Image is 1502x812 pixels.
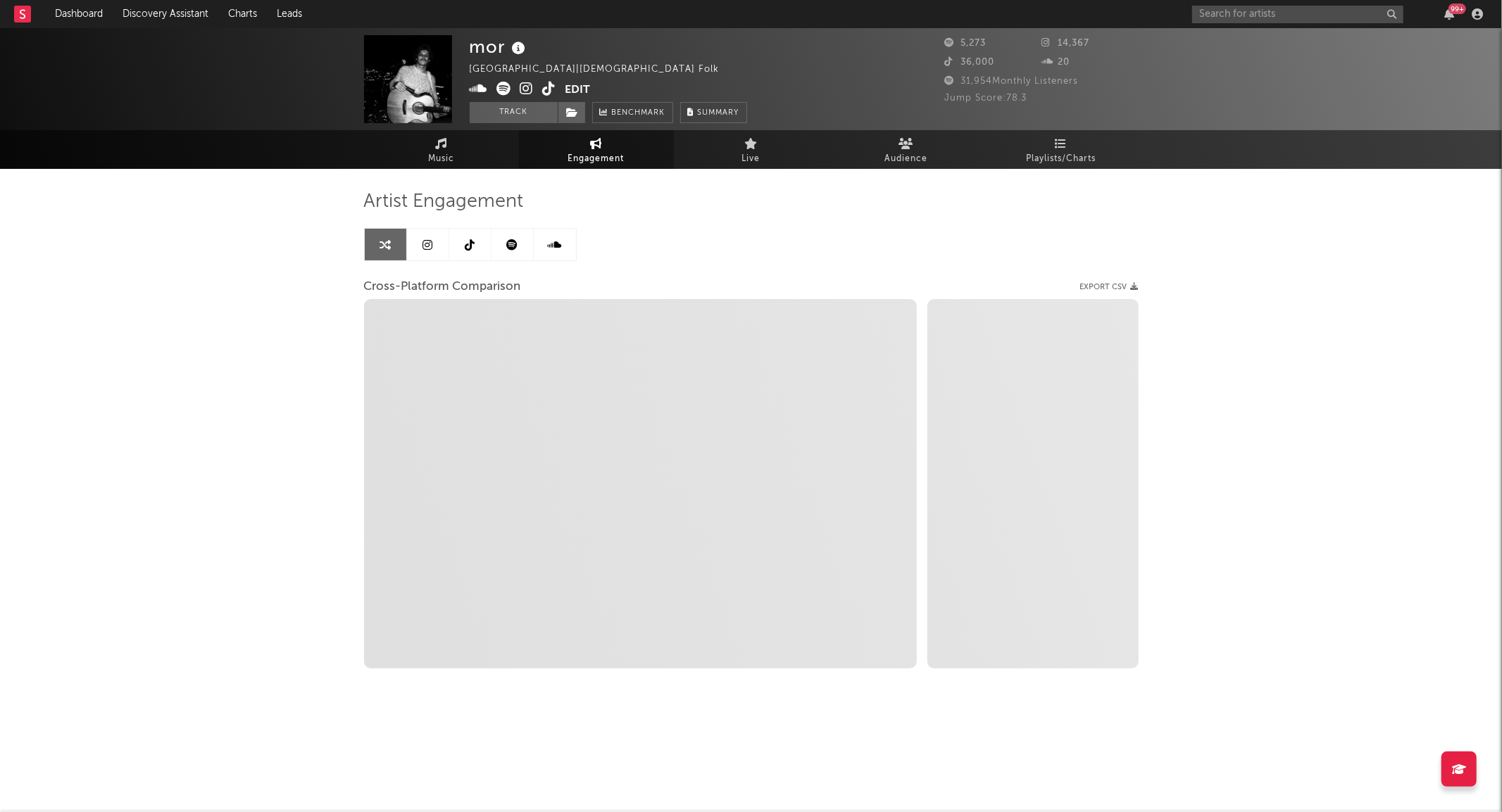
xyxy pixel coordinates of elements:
[568,151,625,167] span: Engagement
[680,102,747,123] button: Summary
[674,130,829,169] a: Live
[945,58,995,67] span: 36,000
[829,130,984,169] a: Audience
[470,102,558,123] button: Track
[945,39,987,48] span: 5,273
[519,130,674,169] a: Engagement
[470,35,530,58] div: mor
[1080,283,1139,291] button: Export CSV
[1026,151,1096,167] span: Playlists/Charts
[364,194,524,210] span: Artist Engagement
[1192,6,1403,23] input: Search for artists
[364,279,521,296] span: Cross-Platform Comparison
[1448,4,1466,14] div: 99 +
[565,82,591,99] button: Edit
[884,151,927,167] span: Audience
[1444,8,1454,20] button: 99+
[470,61,736,78] div: [GEOGRAPHIC_DATA] | [DEMOGRAPHIC_DATA] Folk
[742,151,761,167] span: Live
[945,94,1027,103] span: Jump Score: 78.3
[364,130,519,169] a: Music
[698,109,739,117] span: Summary
[1041,58,1070,67] span: 20
[592,102,673,123] a: Benchmark
[612,105,665,122] span: Benchmark
[984,130,1139,169] a: Playlists/Charts
[1041,39,1089,48] span: 14,367
[428,151,454,167] span: Music
[945,77,1079,86] span: 31,954 Monthly Listeners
